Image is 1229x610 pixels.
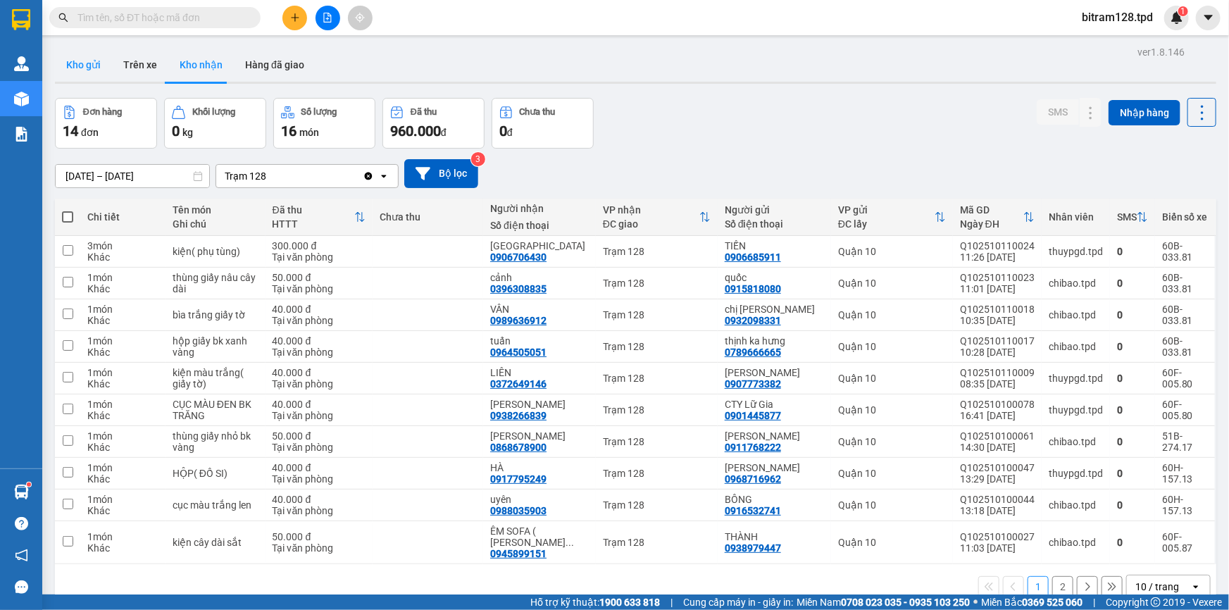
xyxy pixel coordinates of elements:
div: Trạm 128 [603,404,711,416]
div: kiện cây dài sắt [173,537,258,548]
div: 11:03 [DATE] [960,542,1035,554]
div: Quận 10 [838,468,946,479]
div: 60B-033.81 [1162,304,1208,326]
button: caret-down [1196,6,1221,30]
div: 10 / trang [1135,580,1179,594]
div: Khác [87,442,158,453]
div: 11:26 [DATE] [960,251,1035,263]
div: CỤC MÀU ĐEN BK TRĂNG [173,399,258,421]
span: bitram128.tpd [1071,8,1164,26]
div: 0 [1117,341,1148,352]
button: aim [348,6,373,30]
svg: open [378,170,389,182]
div: 10:28 [DATE] [960,347,1035,358]
span: đ [507,127,513,138]
div: 40.000 đ [273,399,366,410]
div: Khác [87,505,158,516]
svg: open [1190,581,1202,592]
div: Khác [87,251,158,263]
div: 300.000 đ [273,240,366,251]
div: kiện màu trắng( giấy tờ) [173,367,258,390]
button: Trên xe [112,48,168,82]
div: nhật đông [490,240,589,251]
div: 0989636912 [490,315,547,326]
div: Quận 10 [838,373,946,384]
div: HTTT [273,218,354,230]
span: 0 [499,123,507,139]
th: Toggle SortBy [1110,199,1155,236]
sup: 1 [1178,6,1188,16]
div: ver 1.8.146 [1137,44,1185,60]
div: 0 [1117,404,1148,416]
div: 50.000 đ [273,531,366,542]
div: 60B-033.81 [1162,272,1208,294]
button: 1 [1028,576,1049,597]
span: 0 [172,123,180,139]
span: Miền Bắc [981,595,1083,610]
strong: 1900 633 818 [599,597,660,608]
div: 16:41 [DATE] [960,410,1035,421]
sup: 1 [27,483,31,487]
div: Trạm 128 [603,309,711,320]
div: ĐC lấy [838,218,935,230]
input: Tìm tên, số ĐT hoặc mã đơn [77,10,244,25]
div: LIÊN [490,367,589,378]
span: ⚪️ [973,599,978,605]
span: copyright [1151,597,1161,607]
th: Toggle SortBy [596,199,718,236]
span: ... [566,537,574,548]
div: uyên [490,494,589,505]
div: 0907773382 [725,378,781,390]
img: warehouse-icon [14,92,29,106]
div: Tại văn phòng [273,378,366,390]
div: 51B-274.17 [1162,430,1208,453]
img: logo-vxr [12,9,30,30]
div: Biển số xe [1162,211,1208,223]
span: 14 [63,123,78,139]
div: thuypgd.tpd [1049,404,1103,416]
div: 0901445877 [725,410,781,421]
button: Khối lượng0kg [164,98,266,149]
div: Đã thu [411,107,437,117]
button: plus [282,6,307,30]
div: 1 món [87,367,158,378]
div: chibao.tpd [1049,278,1103,289]
div: Q102510110018 [960,304,1035,315]
div: Q102510110023 [960,272,1035,283]
div: 0911768222 [725,442,781,453]
div: Tại văn phòng [273,442,366,453]
div: Q102510100078 [960,399,1035,410]
div: hộp giấy bk xanh vàng [173,335,258,358]
div: 1 món [87,304,158,315]
img: icon-new-feature [1171,11,1183,24]
div: chị hà [725,304,824,315]
button: Kho gửi [55,48,112,82]
div: 60B-033.81 [1162,335,1208,358]
div: chibao.tpd [1049,537,1103,548]
div: Quận 10 [838,309,946,320]
div: Khác [87,347,158,358]
span: 16 [281,123,297,139]
div: 11:01 [DATE] [960,283,1035,294]
div: Người gửi [725,204,824,216]
div: HỘP( ĐỒ SI) [173,468,258,479]
div: Khác [87,283,158,294]
div: kiện( phụ tùng) [173,246,258,257]
div: Tại văn phòng [273,410,366,421]
span: file-add [323,13,332,23]
div: Tại văn phòng [273,347,366,358]
div: Trạm 128 [603,537,711,548]
button: Đơn hàng14đơn [55,98,157,149]
div: 40.000 đ [273,462,366,473]
th: Toggle SortBy [831,199,953,236]
div: Đơn hàng [83,107,122,117]
div: Trạm 128 [603,278,711,289]
span: đ [441,127,447,138]
div: thịnh ka hưng [725,335,824,347]
div: 08:35 [DATE] [960,378,1035,390]
button: Số lượng16món [273,98,375,149]
div: TIẾN [725,240,824,251]
div: Ngày ĐH [960,218,1023,230]
div: VP nhận [603,204,699,216]
div: 13:29 [DATE] [960,473,1035,485]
